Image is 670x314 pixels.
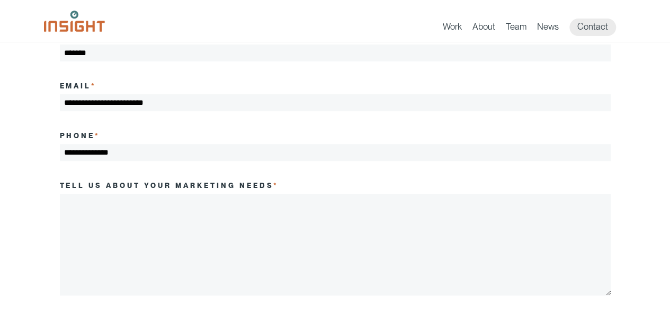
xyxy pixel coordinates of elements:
a: Team [506,21,526,36]
a: News [537,21,559,36]
nav: primary navigation menu [443,19,627,36]
label: Phone [60,131,101,140]
label: Tell us about your marketing needs [60,181,279,190]
a: Contact [569,19,616,36]
a: Work [443,21,462,36]
img: Insight Marketing Design [44,11,105,32]
a: About [472,21,495,36]
label: Email [60,82,97,90]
